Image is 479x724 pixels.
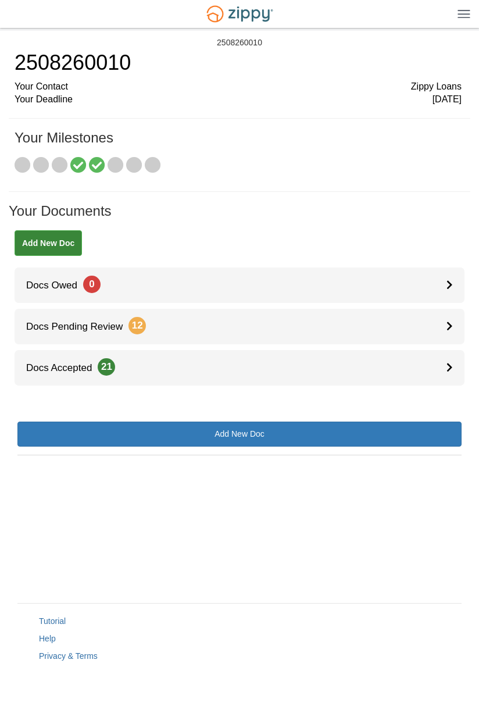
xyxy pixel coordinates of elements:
[217,38,262,48] div: 2508260010
[15,350,464,386] a: Docs Accepted21
[15,130,462,157] h1: Your Milestones
[15,309,464,344] a: Docs Pending Review12
[98,358,115,376] span: 21
[83,276,101,293] span: 0
[15,268,464,303] a: Docs Owed0
[457,9,470,18] img: Mobile Dropdown Menu
[39,634,56,643] a: Help
[15,80,462,94] div: Your Contact
[128,317,146,334] span: 12
[15,93,462,106] div: Your Deadline
[9,204,470,230] h1: Your Documents
[15,51,462,74] h1: 2508260010
[39,616,66,626] a: Tutorial
[15,321,146,332] span: Docs Pending Review
[432,93,462,106] span: [DATE]
[39,651,98,661] a: Privacy & Terms
[17,422,462,447] a: Add New Doc
[15,280,101,291] span: Docs Owed
[15,230,82,256] a: Add New Doc
[15,362,115,373] span: Docs Accepted
[411,80,462,94] span: Zippy Loans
